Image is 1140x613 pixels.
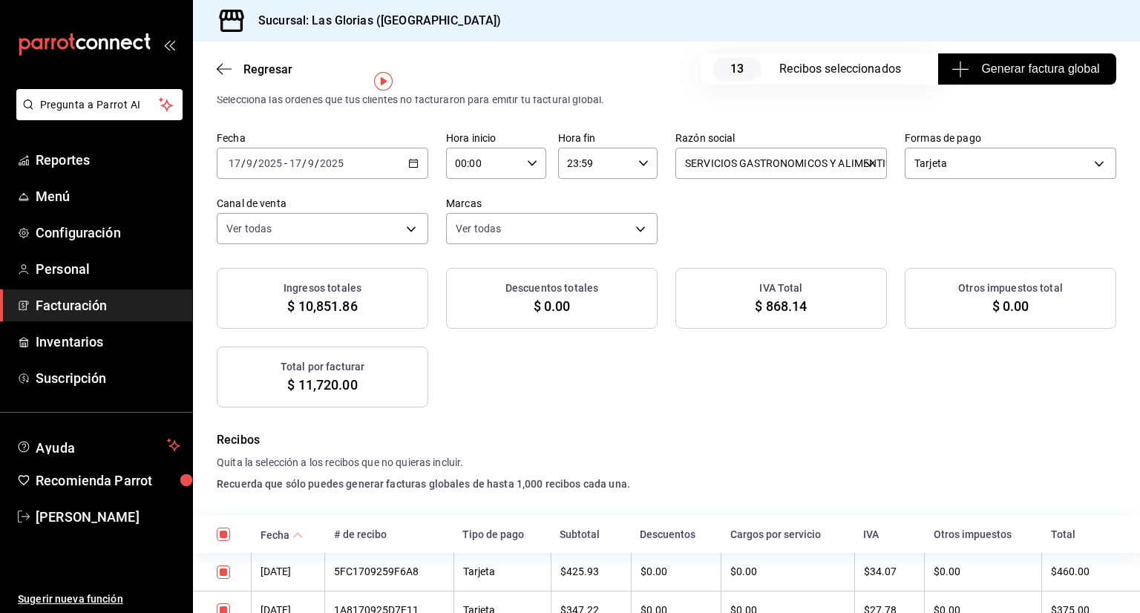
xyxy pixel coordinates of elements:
input: -- [307,157,315,169]
th: Tipo de pago [453,516,551,553]
span: Personal [36,259,180,279]
h4: Recibos [217,431,1116,449]
span: Ver todas [456,221,501,236]
h4: Quita la selección a los recibos que no quieras incluir. [217,455,1116,471]
span: Configuración [36,223,180,243]
div: Tarjeta [905,148,1116,179]
span: Ayuda [36,436,161,454]
th: $460.00 [1042,553,1140,591]
div: Recibos seleccionados [779,60,913,78]
h3: IVA Total [759,281,802,296]
span: Facturación [36,295,180,315]
button: open_drawer_menu [163,39,175,50]
h3: Total por facturar [281,359,364,375]
h4: Recuerda que sólo puedes generar facturas globales de hasta 1,000 recibos cada una. [217,476,1116,492]
span: Regresar [243,62,292,76]
span: Suscripción [36,368,180,388]
th: Total [1042,516,1140,553]
span: Reportes [36,150,180,170]
span: $ 10,851.86 [287,296,357,316]
label: Hora inicio [446,133,546,143]
span: Menú [36,186,180,206]
h3: Otros impuestos total [958,281,1063,296]
input: -- [228,157,241,169]
span: $ 11,720.00 [287,375,357,395]
span: Sugerir nueva función [18,591,180,607]
button: Generar factura global [938,53,1116,85]
th: $0.00 [925,553,1042,591]
div: 5FC1709259F6A8 [334,566,444,577]
label: Hora fin [558,133,658,143]
th: $34.07 [854,553,925,591]
span: / [315,157,319,169]
input: -- [289,157,302,169]
span: $ 0.00 [992,296,1029,316]
h3: Descuentos totales [505,281,598,296]
label: Razón social [675,133,887,143]
span: / [253,157,258,169]
span: Inventarios [36,332,180,352]
th: $425.93 [551,553,631,591]
label: Marcas [446,198,658,209]
label: Canal de venta [217,198,428,209]
div: SERVICIOS GASTRONOMICOS Y ALIMENTICIOS LAS GLORIAS [675,148,887,179]
th: Descuentos [631,516,721,553]
label: Formas de pago [905,133,1116,143]
button: Pregunta a Parrot AI [16,89,183,120]
span: - [284,157,287,169]
span: Pregunta a Parrot AI [40,97,160,113]
th: Otros impuestos [925,516,1042,553]
th: Subtotal [551,516,631,553]
th: $0.00 [721,553,854,591]
button: Regresar [217,62,292,76]
span: Generar factura global [954,60,1099,78]
a: Pregunta a Parrot AI [10,108,183,123]
img: Tooltip marker [374,72,393,91]
input: -- [246,157,253,169]
input: ---- [319,157,344,169]
span: Recomienda Parrot [36,471,180,491]
label: Fecha [217,133,428,143]
span: [PERSON_NAME] [36,507,180,527]
span: Ver todas [226,221,272,236]
th: Cargos por servicio [721,516,854,553]
span: / [241,157,246,169]
th: $0.00 [631,553,721,591]
h3: Sucursal: Las Glorias ([GEOGRAPHIC_DATA]) [246,12,501,30]
div: Selecciona las ordenes que tus clientes no facturaron para emitir tu factural global. [217,92,1116,108]
span: 13 [712,57,761,81]
span: / [302,157,307,169]
span: $ 0.00 [534,296,571,316]
input: ---- [258,157,283,169]
th: IVA [854,516,925,553]
th: [DATE] [252,553,325,591]
th: # de recibo [325,516,453,553]
h3: Ingresos totales [284,281,361,296]
th: Tarjeta [453,553,551,591]
span: Fecha [261,529,303,541]
span: $ 868.14 [755,296,807,316]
